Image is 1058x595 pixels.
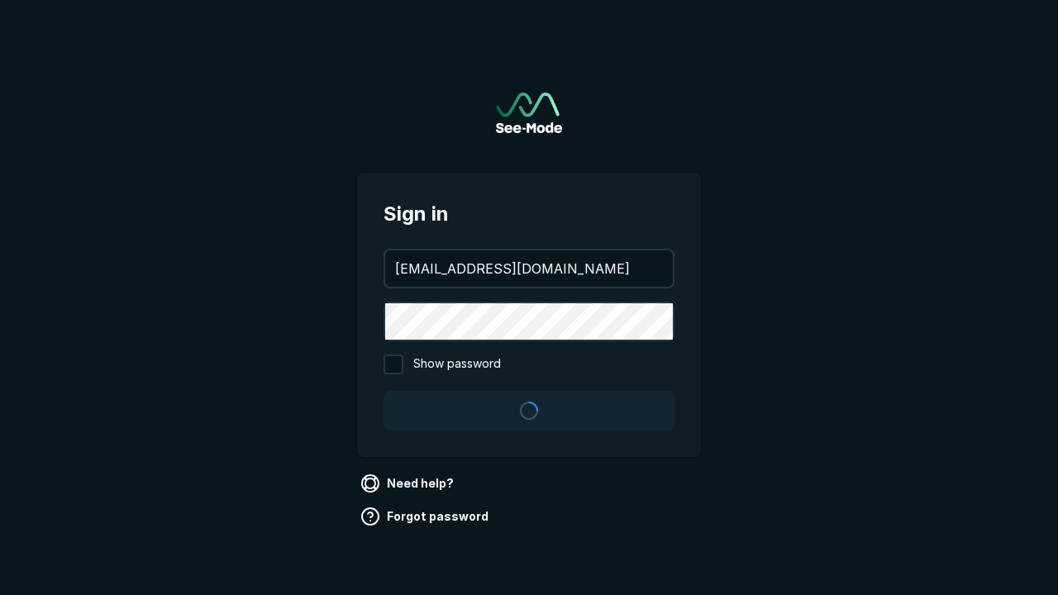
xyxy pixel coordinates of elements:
a: Need help? [357,470,460,497]
span: Show password [413,355,501,374]
a: Go to sign in [496,93,562,133]
span: Sign in [384,199,674,229]
a: Forgot password [357,503,495,530]
img: See-Mode Logo [496,93,562,133]
input: your@email.com [385,250,673,287]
